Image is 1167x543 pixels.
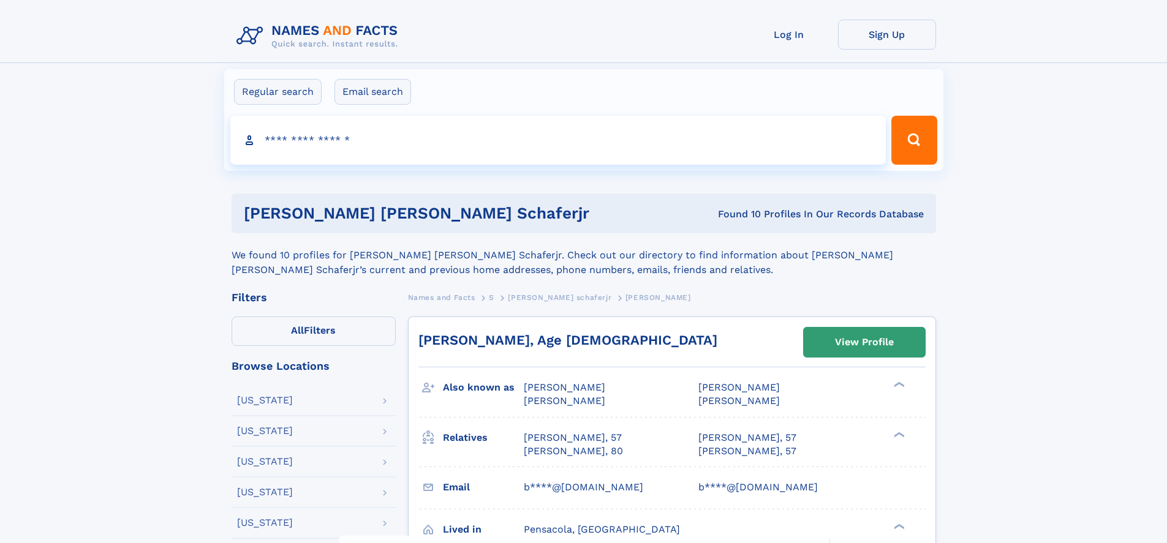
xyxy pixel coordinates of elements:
[230,116,886,165] input: search input
[804,328,925,357] a: View Profile
[524,431,622,444] a: [PERSON_NAME], 57
[625,293,691,302] span: [PERSON_NAME]
[524,381,605,393] span: [PERSON_NAME]
[489,290,494,305] a: S
[698,395,780,406] span: [PERSON_NAME]
[234,79,322,105] label: Regular search
[237,395,293,405] div: [US_STATE]
[237,426,293,436] div: [US_STATE]
[232,292,396,303] div: Filters
[891,522,905,530] div: ❯
[237,457,293,466] div: [US_STATE]
[443,519,524,540] h3: Lived in
[237,518,293,528] div: [US_STATE]
[698,381,780,393] span: [PERSON_NAME]
[524,444,623,458] a: [PERSON_NAME], 80
[244,206,654,221] h1: [PERSON_NAME] [PERSON_NAME] schaferjr
[524,523,680,535] span: Pensacola, [GEOGRAPHIC_DATA]
[891,381,905,389] div: ❯
[698,444,796,458] a: [PERSON_NAME], 57
[408,290,475,305] a: Names and Facts
[443,377,524,398] h3: Also known as
[524,395,605,406] span: [PERSON_NAME]
[443,477,524,498] h3: Email
[891,116,937,165] button: Search Button
[508,290,611,305] a: [PERSON_NAME] schaferjr
[418,332,717,348] a: [PERSON_NAME], Age [DEMOGRAPHIC_DATA]
[232,361,396,372] div: Browse Locations
[334,79,411,105] label: Email search
[838,20,936,50] a: Sign Up
[237,487,293,497] div: [US_STATE]
[654,208,924,221] div: Found 10 Profiles In Our Records Database
[232,233,936,277] div: We found 10 profiles for [PERSON_NAME] [PERSON_NAME] Schaferjr. Check out our directory to find i...
[698,431,796,444] a: [PERSON_NAME], 57
[740,20,838,50] a: Log In
[291,324,304,336] span: All
[508,293,611,302] span: [PERSON_NAME] schaferjr
[489,293,494,302] span: S
[232,316,396,346] label: Filters
[443,427,524,448] h3: Relatives
[835,328,894,356] div: View Profile
[891,430,905,438] div: ❯
[232,20,408,53] img: Logo Names and Facts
